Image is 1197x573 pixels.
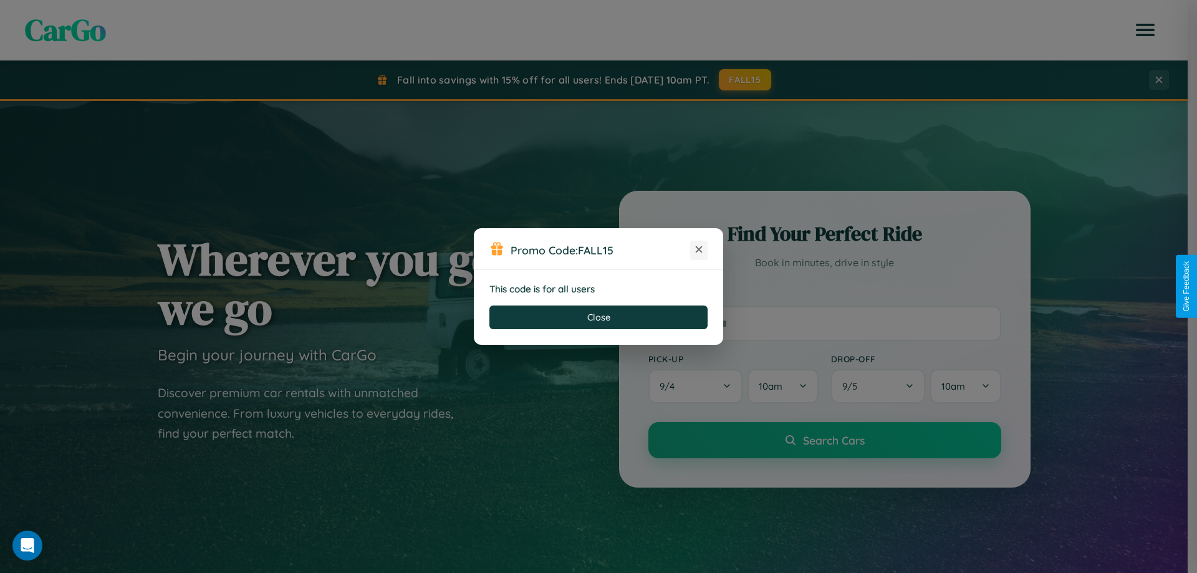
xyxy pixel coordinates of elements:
[489,306,708,329] button: Close
[511,243,690,257] h3: Promo Code:
[489,283,595,295] strong: This code is for all users
[1182,261,1191,312] div: Give Feedback
[12,531,42,561] div: Open Intercom Messenger
[578,243,613,257] b: FALL15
